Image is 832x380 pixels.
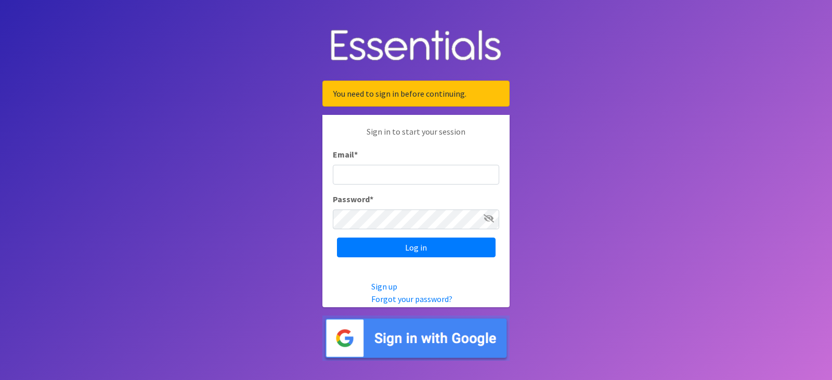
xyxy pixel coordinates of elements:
abbr: required [370,194,373,204]
img: Human Essentials [322,19,510,73]
p: Sign in to start your session [333,125,499,148]
a: Sign up [371,281,397,292]
div: You need to sign in before continuing. [322,81,510,107]
label: Email [333,148,358,161]
input: Log in [337,238,496,257]
abbr: required [354,149,358,160]
label: Password [333,193,373,205]
img: Sign in with Google [322,316,510,361]
a: Forgot your password? [371,294,452,304]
